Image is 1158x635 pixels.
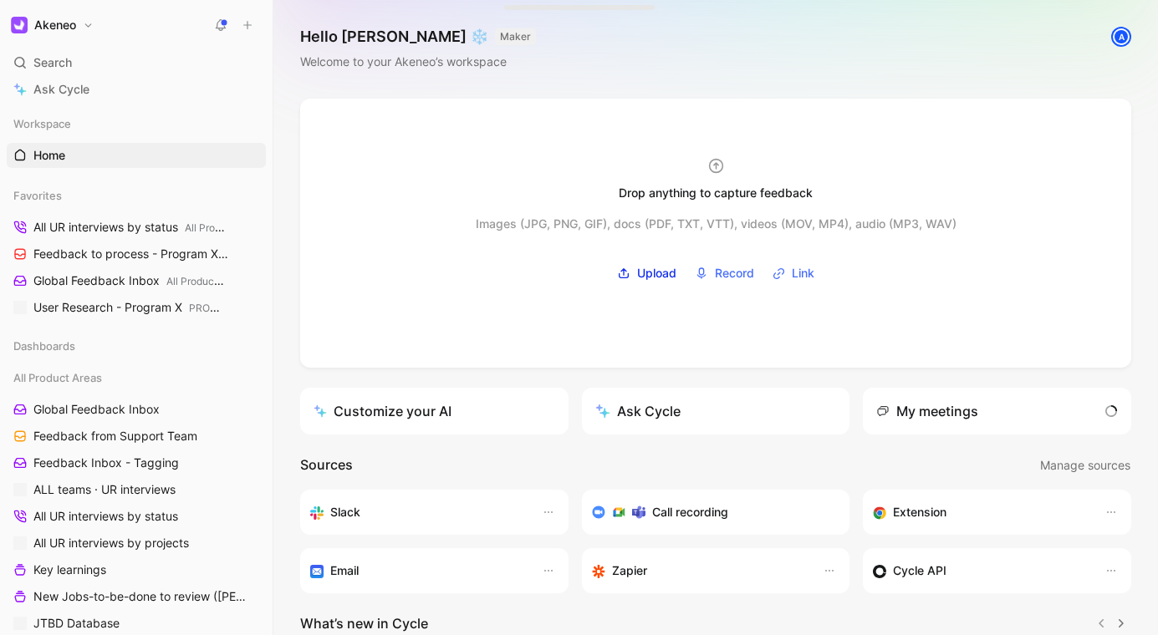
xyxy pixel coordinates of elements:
div: My meetings [876,401,978,421]
span: All UR interviews by projects [33,535,189,551]
button: Link [767,261,820,286]
a: Ask Cycle [7,77,266,102]
div: Favorites [7,183,266,208]
div: Forward emails to your feedback inbox [310,561,525,581]
h3: Extension [893,502,946,522]
span: Dashboards [13,338,75,354]
a: Customize your AI [300,388,569,434]
span: Link [792,263,814,283]
a: Key learnings [7,557,266,582]
h1: Akeneo [34,18,76,33]
h3: Zapier [612,561,647,581]
span: Feedback Inbox - Tagging [33,455,179,471]
h1: Hello [PERSON_NAME] ❄️ [300,27,536,47]
div: Workspace [7,111,266,136]
span: Favorites [13,187,62,204]
span: All Product Areas [13,369,102,386]
span: Global Feedback Inbox [33,272,226,290]
div: Capture feedback from thousands of sources with Zapier (survey results, recordings, sheets, etc). [592,561,807,581]
span: Search [33,53,72,73]
span: Feedback from Support Team [33,428,197,444]
div: Sync customers & send feedback from custom sources. Get inspired by our favorite use case [873,561,1088,581]
div: Images (JPG, PNG, GIF), docs (PDF, TXT, VTT), videos (MOV, MP4), audio (MP3, WAV) [476,214,956,234]
span: New Jobs-to-be-done to review ([PERSON_NAME]) [33,588,247,605]
a: User Research - Program XPROGRAM X [7,295,266,320]
span: Manage sources [1040,455,1130,475]
div: Welcome to your Akeneo’s workspace [300,52,536,72]
div: Ask Cycle [595,401,681,421]
div: Dashboards [7,333,266,358]
a: New Jobs-to-be-done to review ([PERSON_NAME]) [7,584,266,609]
a: Feedback from Support Team [7,424,266,449]
a: Home [7,143,266,168]
span: ALL teams · UR interviews [33,481,176,498]
a: All UR interviews by status [7,504,266,529]
h2: Sources [300,455,353,476]
span: All UR interviews by status [33,219,228,236]
h3: Cycle API [893,561,946,581]
div: Capture feedback from anywhere on the web [873,502,1088,522]
a: All UR interviews by statusAll Product Areas [7,215,266,240]
span: JTBD Database [33,615,120,632]
span: PROGRAM X [189,302,249,314]
h3: Slack [330,502,360,522]
a: Feedback to process - Program XPROGRAM X [7,241,266,267]
div: Customize your AI [314,401,451,421]
span: All UR interviews by status [33,508,178,525]
span: Record [715,263,754,283]
a: All UR interviews by projects [7,531,266,556]
a: Global Feedback InboxAll Product Areas [7,268,266,293]
a: ALL teams · UR interviews [7,477,266,502]
div: All Product Areas [7,365,266,390]
a: Global Feedback Inbox [7,397,266,422]
h3: Email [330,561,359,581]
h3: Call recording [652,502,728,522]
h2: What’s new in Cycle [300,613,428,633]
span: All Product Areas [185,221,265,234]
img: Akeneo [11,17,28,33]
div: Drop anything to capture feedback [619,183,813,203]
button: AkeneoAkeneo [7,13,98,37]
div: A [1113,28,1130,45]
label: Upload [611,261,682,286]
button: MAKER [495,28,536,45]
div: Record & transcribe meetings from Zoom, Meet & Teams. [592,502,827,522]
button: Ask Cycle [582,388,850,434]
span: Workspace [13,115,71,132]
button: Manage sources [1039,455,1131,476]
div: Sync your customers, send feedback and get updates in Slack [310,502,525,522]
span: Home [33,147,65,164]
div: Dashboards [7,333,266,363]
a: Feedback Inbox - Tagging [7,450,266,475]
span: Ask Cycle [33,79,89,99]
span: Feedback to process - Program X [33,246,231,263]
span: Global Feedback Inbox [33,401,160,418]
span: All Product Areas [166,275,247,287]
button: Record [689,261,760,286]
div: Search [7,50,266,75]
span: Key learnings [33,561,106,578]
span: User Research - Program X [33,299,227,317]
